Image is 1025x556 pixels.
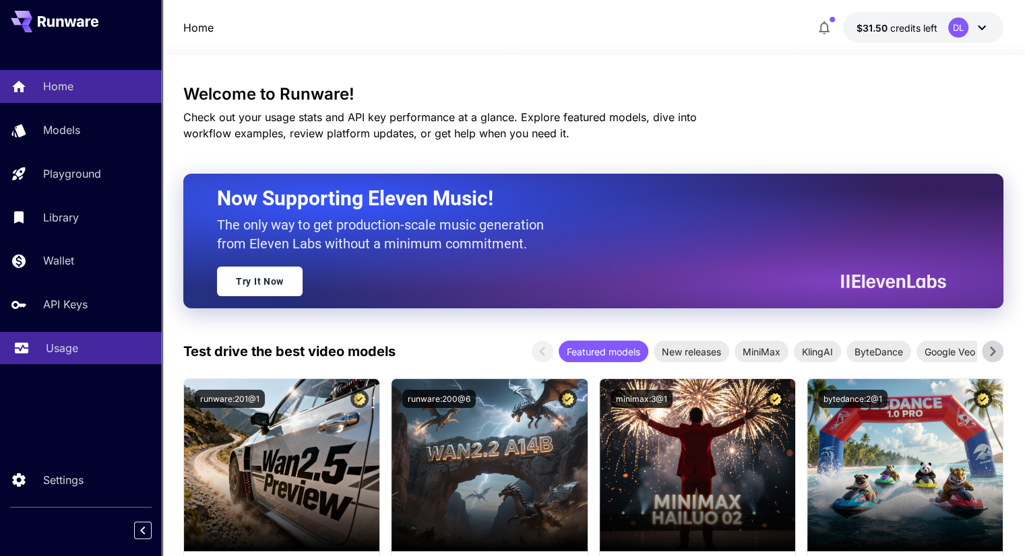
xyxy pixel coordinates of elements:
button: runware:201@1 [195,390,265,408]
button: Certified Model – Vetted for best performance and includes a commercial license. [559,390,577,408]
img: alt [600,379,795,551]
div: Featured models [559,341,648,362]
span: ByteDance [846,345,911,359]
span: $31.50 [857,22,890,34]
p: Usage [46,340,78,356]
button: minimax:3@1 [611,390,673,408]
h2: Now Supporting Eleven Music! [217,186,936,211]
span: KlingAI [794,345,841,359]
a: Try It Now [217,267,303,296]
a: Home [183,20,214,36]
img: alt [184,379,379,551]
span: MiniMax [735,345,788,359]
p: Test drive the best video models [183,341,396,361]
button: Certified Model – Vetted for best performance and includes a commercial license. [766,390,784,408]
div: Collapse sidebar [144,518,162,543]
img: alt [392,379,587,551]
div: New releases [654,341,729,362]
button: runware:200@6 [402,390,476,408]
h3: Welcome to Runware! [183,85,1003,104]
p: The only way to get production-scale music generation from Eleven Labs without a minimum commitment. [217,215,554,253]
button: Collapse sidebar [134,522,152,539]
p: Wallet [43,252,74,269]
div: ByteDance [846,341,911,362]
div: KlingAI [794,341,841,362]
span: Google Veo [917,345,983,359]
p: Settings [43,472,84,488]
p: Playground [43,166,101,182]
button: Certified Model – Vetted for best performance and includes a commercial license. [350,390,369,408]
p: Home [43,78,73,94]
span: credits left [890,22,937,34]
button: Certified Model – Vetted for best performance and includes a commercial license. [974,390,992,408]
p: Models [43,122,80,138]
button: $31.50184DL [843,12,1003,43]
nav: breadcrumb [183,20,214,36]
span: Check out your usage stats and API key performance at a glance. Explore featured models, dive int... [183,110,697,140]
div: DL [948,18,968,38]
div: $31.50184 [857,21,937,35]
div: MiniMax [735,341,788,362]
div: Google Veo [917,341,983,362]
p: API Keys [43,296,88,312]
button: bytedance:2@1 [818,390,888,408]
span: New releases [654,345,729,359]
p: Library [43,209,79,225]
span: Featured models [559,345,648,359]
img: alt [807,379,1003,551]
